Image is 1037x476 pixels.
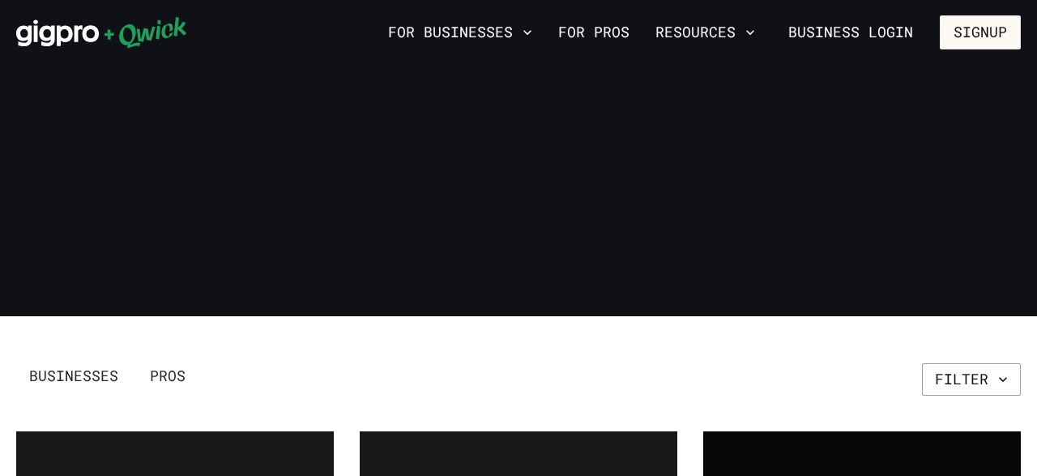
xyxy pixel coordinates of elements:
[29,367,118,385] span: Businesses
[922,363,1021,396] button: Filter
[775,15,927,49] a: Business Login
[150,367,186,385] span: Pros
[649,19,762,46] button: Resources
[382,19,539,46] button: For Businesses
[552,19,636,46] a: For Pros
[940,15,1021,49] button: Signup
